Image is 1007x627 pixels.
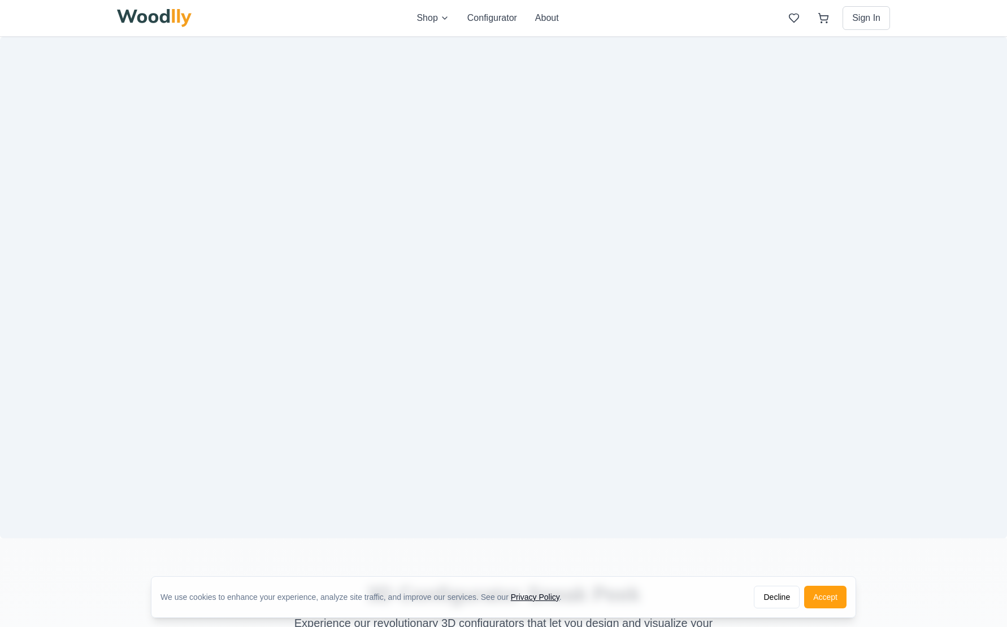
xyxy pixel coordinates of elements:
[467,11,517,25] button: Configurator
[511,593,559,602] a: Privacy Policy
[117,9,192,27] img: Woodlly
[804,586,847,608] button: Accept
[160,591,571,603] div: We use cookies to enhance your experience, analyze site traffic, and improve our services. See our .
[535,11,559,25] button: About
[843,6,890,30] button: Sign In
[416,11,449,25] button: Shop
[754,586,800,608] button: Decline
